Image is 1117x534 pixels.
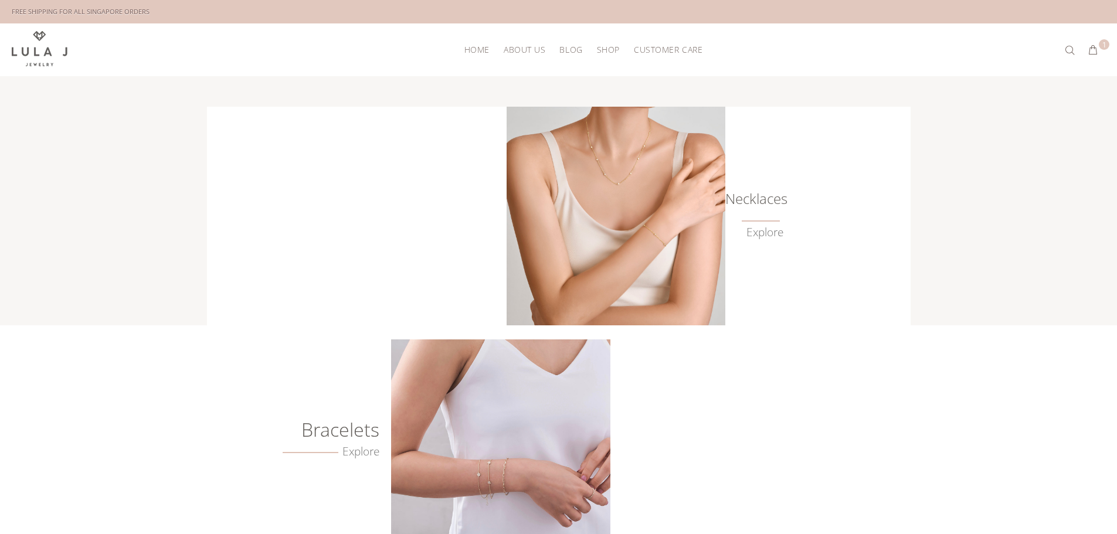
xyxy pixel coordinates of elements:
a: ABOUT US [497,40,552,59]
a: HOME [457,40,497,59]
a: BLOG [552,40,589,59]
img: Lula J Gold Necklaces Collection [507,107,725,325]
h6: Necklaces [725,193,783,205]
span: CUSTOMER CARE [634,45,702,54]
span: HOME [464,45,490,54]
button: 1 [1082,41,1104,60]
span: SHOP [597,45,620,54]
a: Explore [746,226,783,239]
a: SHOP [590,40,627,59]
span: ABOUT US [504,45,545,54]
span: BLOG [559,45,582,54]
div: FREE SHIPPING FOR ALL SINGAPORE ORDERS [12,5,150,18]
a: CUSTOMER CARE [627,40,702,59]
a: Explore [283,445,380,458]
h6: Bracelets [247,424,379,436]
